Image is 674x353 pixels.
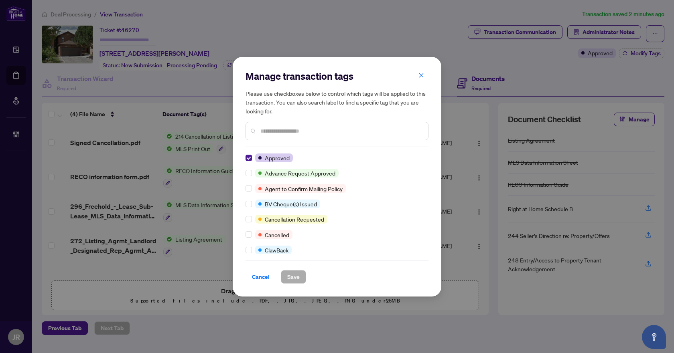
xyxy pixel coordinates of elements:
span: BV Cheque(s) Issued [265,200,317,208]
span: Advance Request Approved [265,169,335,178]
span: Cancellation Requested [265,215,324,224]
h5: Please use checkboxes below to control which tags will be applied to this transaction. You can al... [246,89,428,115]
button: Cancel [246,270,276,284]
span: Agent to Confirm Mailing Policy [265,184,343,193]
span: ClawBack [265,246,288,254]
h2: Manage transaction tags [246,70,428,83]
span: Cancel [252,270,270,283]
button: Save [281,270,306,284]
span: Approved [265,153,290,162]
button: Open asap [642,325,666,349]
span: close [418,73,424,78]
span: Cancelled [265,230,289,239]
